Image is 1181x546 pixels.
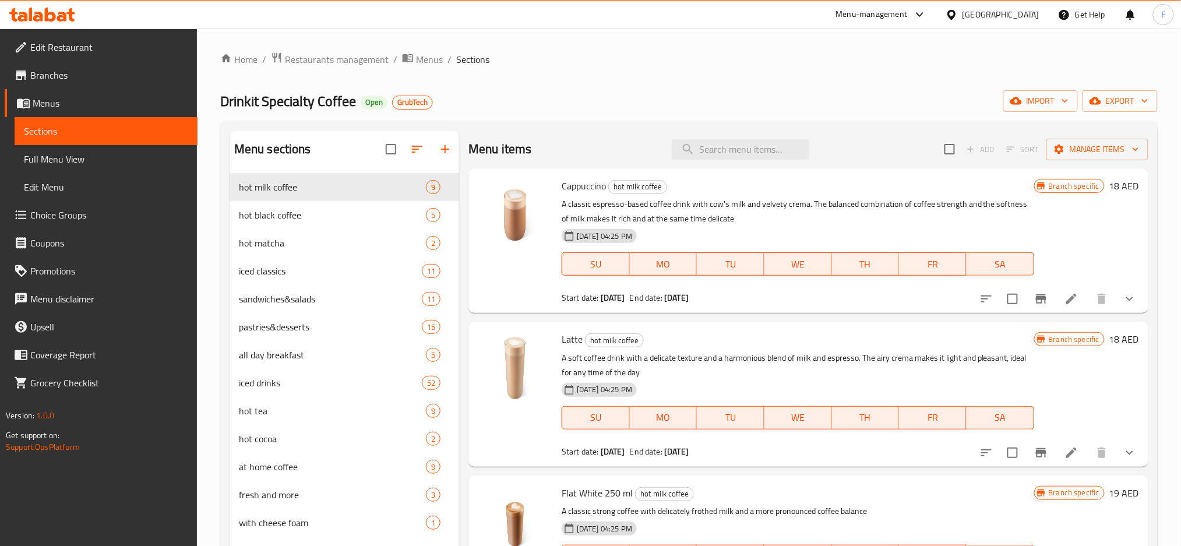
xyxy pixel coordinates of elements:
[402,52,443,67] a: Menus
[285,52,389,66] span: Restaurants management
[422,378,440,389] span: 52
[999,140,1046,158] span: Select section first
[562,290,599,305] span: Start date:
[220,88,356,114] span: Drinkit Specialty Coffee
[239,348,426,362] span: all day breakfast
[230,481,459,509] div: fresh and more3
[1064,292,1078,306] a: Edit menu item
[30,292,188,306] span: Menu disclaimer
[5,313,198,341] a: Upsell
[361,96,387,110] div: Open
[230,369,459,397] div: iced drinks52
[426,208,440,222] div: items
[962,140,999,158] span: Add item
[972,285,1000,313] button: sort-choices
[832,252,900,276] button: TH
[963,8,1039,21] div: [GEOGRAPHIC_DATA]
[426,182,440,193] span: 9
[672,139,809,160] input: search
[239,292,422,306] span: sandwiches&salads
[1109,178,1139,194] h6: 18 AED
[426,406,440,417] span: 9
[5,201,198,229] a: Choice Groups
[230,285,459,313] div: sandwiches&salads11
[15,173,198,201] a: Edit Menu
[30,348,188,362] span: Coverage Report
[239,432,426,446] div: hot cocoa
[1116,439,1144,467] button: show more
[562,484,633,502] span: Flat White 250 ml
[5,89,198,117] a: Menus
[426,404,440,418] div: items
[5,285,198,313] a: Menu disclaimer
[1027,439,1055,467] button: Branch-specific-item
[630,444,662,459] span: End date:
[1044,487,1104,498] span: Branch specific
[562,504,1034,519] p: A classic strong coffee with delicately frothed milk and a more pronounced coffee balance
[239,376,422,390] span: iced drinks
[220,52,1158,67] nav: breadcrumb
[30,264,188,278] span: Promotions
[5,341,198,369] a: Coverage Report
[239,488,426,502] span: fresh and more
[609,180,667,193] span: hot milk coffee
[24,124,188,138] span: Sections
[634,409,693,426] span: MO
[769,409,827,426] span: WE
[33,96,188,110] span: Menus
[630,406,697,429] button: MO
[562,351,1034,380] p: A soft coffee drink with a delicate texture and a harmonious blend of milk and espresso. The airy...
[239,180,426,194] div: hot milk coffee
[239,264,422,278] div: iced classics
[1013,94,1069,108] span: import
[230,173,459,201] div: hot milk coffee9
[1088,285,1116,313] button: delete
[5,33,198,61] a: Edit Restaurant
[630,290,662,305] span: End date:
[239,320,422,334] div: pastries&desserts
[1109,485,1139,501] h6: 19 AED
[426,210,440,221] span: 5
[1046,139,1148,160] button: Manage items
[468,140,532,158] h2: Menu items
[1044,334,1104,345] span: Branch specific
[271,52,389,67] a: Restaurants management
[601,444,625,459] b: [DATE]
[769,256,827,273] span: WE
[426,517,440,529] span: 1
[456,52,489,66] span: Sections
[5,257,198,285] a: Promotions
[239,236,426,250] span: hot matcha
[426,180,440,194] div: items
[1027,285,1055,313] button: Branch-specific-item
[562,252,630,276] button: SU
[837,409,895,426] span: TH
[230,168,459,541] nav: Menu sections
[422,264,440,278] div: items
[426,236,440,250] div: items
[1044,181,1104,192] span: Branch specific
[5,369,198,397] a: Grocery Checklist
[30,320,188,334] span: Upsell
[393,97,432,107] span: GrubTech
[664,444,689,459] b: [DATE]
[447,52,452,66] li: /
[701,409,760,426] span: TU
[230,425,459,453] div: hot cocoa2
[6,428,59,443] span: Get support on:
[239,516,426,530] div: with cheese foam
[239,208,426,222] span: hot black coffee
[971,256,1030,273] span: SA
[572,384,637,395] span: [DATE] 04:25 PM
[24,180,188,194] span: Edit Menu
[426,238,440,249] span: 2
[262,52,266,66] li: /
[1109,331,1139,347] h6: 18 AED
[697,252,764,276] button: TU
[899,252,967,276] button: FR
[426,516,440,530] div: items
[636,487,693,501] span: hot milk coffee
[422,320,440,334] div: items
[426,434,440,445] span: 2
